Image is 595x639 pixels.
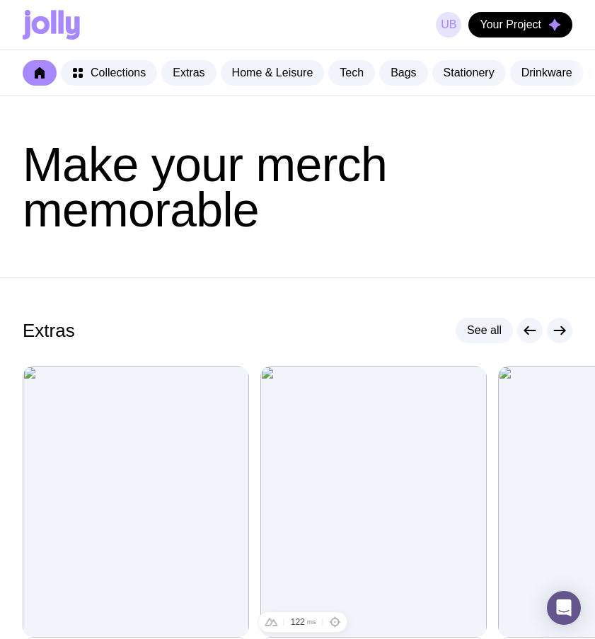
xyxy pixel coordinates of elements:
[480,18,541,32] span: Your Project
[510,60,584,86] a: Drinkware
[547,591,581,625] div: Open Intercom Messenger
[456,318,513,343] a: See all
[379,60,427,86] a: Bags
[221,60,325,86] a: Home & Leisure
[432,60,506,86] a: Stationery
[328,60,375,86] a: Tech
[23,320,75,341] h2: Extras
[161,60,216,86] a: Extras
[468,12,572,38] button: Your Project
[91,66,146,80] span: Collections
[23,137,387,236] span: Make your merch memorable
[61,60,157,86] a: Collections
[436,12,461,38] a: uB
